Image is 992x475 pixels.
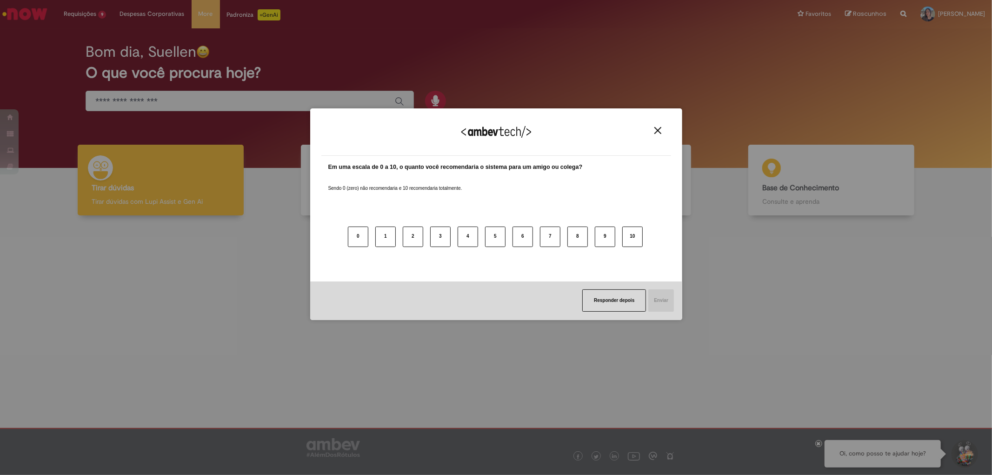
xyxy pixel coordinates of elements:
[375,227,396,247] button: 1
[328,163,583,172] label: Em uma escala de 0 a 10, o quanto você recomendaria o sistema para um amigo ou colega?
[540,227,560,247] button: 7
[513,227,533,247] button: 6
[595,227,615,247] button: 9
[485,227,506,247] button: 5
[622,227,643,247] button: 10
[430,227,451,247] button: 3
[458,227,478,247] button: 4
[348,227,368,247] button: 0
[582,289,646,312] button: Responder depois
[654,127,661,134] img: Close
[567,227,588,247] button: 8
[461,126,531,138] img: Logo Ambevtech
[652,127,664,134] button: Close
[328,174,462,192] label: Sendo 0 (zero) não recomendaria e 10 recomendaria totalmente.
[403,227,423,247] button: 2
